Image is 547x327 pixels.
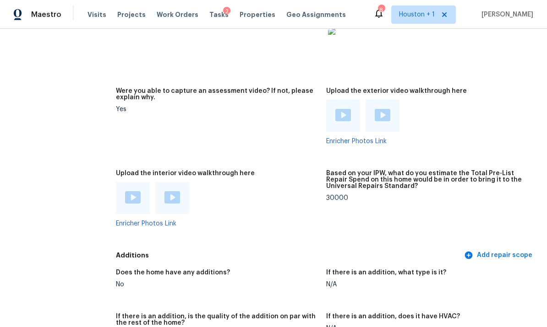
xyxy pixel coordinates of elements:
[116,106,318,113] div: Yes
[209,11,229,18] span: Tasks
[117,10,146,19] span: Projects
[125,191,141,204] img: Play Video
[399,10,435,19] span: Houston + 1
[326,88,467,94] h5: Upload the exterior video walkthrough here
[326,170,529,189] h5: Based on your IPW, what do you estimate the Total Pre-List Repair Spend on this home would be in ...
[88,10,106,19] span: Visits
[125,191,141,205] a: Play Video
[164,191,180,204] img: Play Video
[326,313,460,320] h5: If there is an addition, does it have HVAC?
[335,109,351,123] a: Play Video
[286,10,346,19] span: Geo Assignments
[375,109,390,121] img: Play Video
[335,109,351,121] img: Play Video
[116,88,318,101] h5: Were you able to capture an assessment video? If not, please explain why.
[116,220,176,227] a: Enricher Photos Link
[31,10,61,19] span: Maestro
[240,10,275,19] span: Properties
[326,269,446,276] h5: If there is an addition, what type is it?
[326,195,529,201] div: 30000
[326,281,529,288] div: N/A
[116,170,255,177] h5: Upload the interior video walkthrough here
[326,138,387,145] a: Enricher Photos Link
[116,251,462,260] h5: Additions
[157,10,198,19] span: Work Orders
[164,191,180,205] a: Play Video
[375,109,390,123] a: Play Video
[466,250,532,261] span: Add repair scope
[116,269,230,276] h5: Does the home have any additions?
[116,281,318,288] div: No
[478,10,533,19] span: [PERSON_NAME]
[378,5,384,15] div: 8
[462,247,536,264] button: Add repair scope
[223,7,230,16] div: 2
[116,313,318,326] h5: If there is an addition, is the quality of the addition on par with the rest of the home?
